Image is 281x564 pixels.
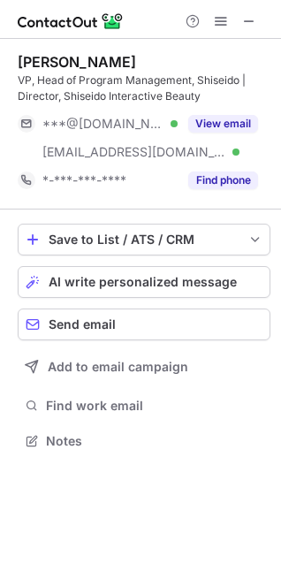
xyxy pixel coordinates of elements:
[18,72,270,104] div: VP, Head of Program Management, Shiseido | Director, Shiseido Interactive Beauty
[49,317,116,332] span: Send email
[42,116,164,132] span: ***@[DOMAIN_NAME]
[42,144,226,160] span: [EMAIL_ADDRESS][DOMAIN_NAME]
[46,398,263,414] span: Find work email
[48,360,188,374] span: Add to email campaign
[18,266,270,298] button: AI write personalized message
[49,275,237,289] span: AI write personalized message
[18,351,270,383] button: Add to email campaign
[18,393,270,418] button: Find work email
[49,232,239,247] div: Save to List / ATS / CRM
[18,429,270,453] button: Notes
[46,433,263,449] span: Notes
[18,11,124,32] img: ContactOut v5.3.10
[188,115,258,133] button: Reveal Button
[18,224,270,255] button: save-profile-one-click
[188,171,258,189] button: Reveal Button
[18,309,270,340] button: Send email
[18,53,136,71] div: [PERSON_NAME]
